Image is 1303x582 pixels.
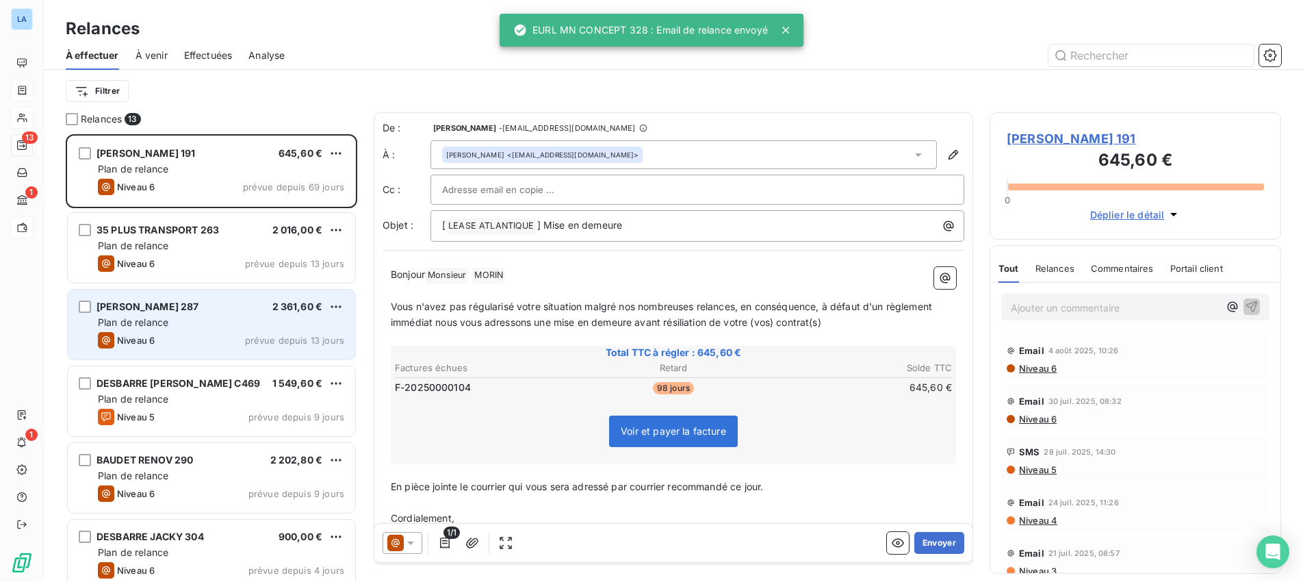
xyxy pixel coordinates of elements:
span: Déplier le détail [1090,207,1165,222]
span: prévue depuis 69 jours [243,181,344,192]
span: 30 juil. 2025, 08:32 [1048,397,1122,405]
span: À effectuer [66,49,119,62]
label: Cc : [383,183,430,197]
button: Filtrer [66,80,129,102]
span: Objet : [383,219,413,231]
span: 35 PLUS TRANSPORT 263 [96,224,219,236]
span: DESBARRE JACKY 304 [96,531,204,542]
span: Email [1019,548,1044,559]
div: EURL MN CONCEPT 328 : Email de relance envoyé [513,18,768,42]
input: Adresse email en copie ... [442,179,589,200]
span: Niveau 6 [117,335,155,346]
span: prévue depuis 9 jours [248,488,344,499]
span: 21 juil. 2025, 08:57 [1048,549,1120,557]
span: Email [1019,497,1044,508]
span: Plan de relance [98,240,168,251]
span: Voir et payer la facture [621,425,726,437]
span: [PERSON_NAME] [433,124,496,132]
span: 13 [22,131,38,144]
span: prévue depuis 13 jours [245,258,344,269]
span: Niveau 6 [117,181,155,192]
span: Niveau 3 [1018,566,1057,577]
span: F-20250000104 [395,381,471,394]
span: 2 016,00 € [272,224,323,236]
span: ] Mise en demeure [537,219,623,231]
span: SMS [1019,446,1040,457]
span: 28 juil. 2025, 14:30 [1044,448,1115,456]
span: 2 361,60 € [272,301,323,312]
span: prévue depuis 13 jours [245,335,344,346]
span: Niveau 6 [1018,414,1057,425]
h3: Relances [66,16,140,41]
span: 645,60 € [279,147,322,159]
span: Email [1019,345,1044,356]
td: 645,60 € [767,380,953,395]
span: prévue depuis 9 jours [248,412,344,422]
button: Déplier le détail [1086,207,1185,223]
span: [PERSON_NAME] [446,150,504,160]
span: Niveau 6 [117,565,155,576]
label: À : [383,148,430,162]
span: 13 [125,113,140,125]
span: Tout [998,263,1019,274]
span: [PERSON_NAME] 191 [96,147,196,159]
span: Bonjour [391,268,425,280]
span: Plan de relance [98,470,168,481]
span: 900,00 € [279,531,322,542]
span: 1 [25,429,38,441]
span: Relances [1035,263,1074,274]
span: - [EMAIL_ADDRESS][DOMAIN_NAME] [499,124,635,132]
span: Email [1019,396,1044,407]
span: Niveau 6 [117,258,155,269]
span: 1 [25,186,38,199]
span: Cordialement, [391,512,454,524]
div: <[EMAIL_ADDRESS][DOMAIN_NAME]> [446,150,638,160]
span: Niveau 6 [117,488,155,499]
span: MORIN [472,268,505,283]
span: prévue depuis 4 jours [248,565,344,576]
span: 24 juil. 2025, 11:26 [1048,498,1119,507]
span: À venir [136,49,168,62]
span: Commentaires [1091,263,1154,274]
div: LA [11,8,33,30]
img: Logo LeanPay [11,552,33,574]
th: Factures échues [394,361,580,375]
span: LEASE ATLANTIQUE [446,218,536,234]
span: Niveau 6 [1018,363,1057,374]
span: Total TTC à régler : 645,60 € [393,346,954,359]
span: Effectuées [184,49,233,62]
span: 1 549,60 € [272,377,323,389]
span: 4 août 2025, 10:26 [1048,346,1119,355]
div: grid [66,134,357,582]
span: Niveau 4 [1018,515,1057,526]
button: Envoyer [914,532,964,554]
span: 2 202,80 € [270,454,323,466]
span: [PERSON_NAME] 287 [96,301,199,312]
th: Solde TTC [767,361,953,375]
span: Monsieur [426,268,468,283]
span: Plan de relance [98,546,168,558]
span: De : [383,121,430,135]
span: Plan de relance [98,163,168,175]
span: Niveau 5 [117,412,155,422]
span: DESBARRE [PERSON_NAME] C469 [96,377,260,389]
span: En pièce jointe le courrier qui vous sera adressé par courrier recommandé ce jour. [391,481,763,492]
span: Plan de relance [98,393,168,405]
span: [PERSON_NAME] 191 [1007,129,1264,148]
span: 1/1 [443,527,460,539]
h3: 645,60 € [1007,148,1264,175]
input: Rechercher [1048,45,1254,66]
span: 0 [1005,194,1010,205]
span: Niveau 5 [1018,464,1057,475]
span: BAUDET RENOV 290 [96,454,193,466]
span: Plan de relance [98,316,168,328]
div: Open Intercom Messenger [1256,535,1289,568]
span: Relances [81,112,122,126]
span: Analyse [248,49,285,62]
span: [ [442,219,446,231]
span: Vous n'avez pas régularisé votre situation malgré nos nombreuses relances, en conséquence, à défa... [391,301,935,328]
span: Portail client [1170,263,1223,274]
th: Retard [581,361,766,375]
span: 98 jours [653,382,694,394]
